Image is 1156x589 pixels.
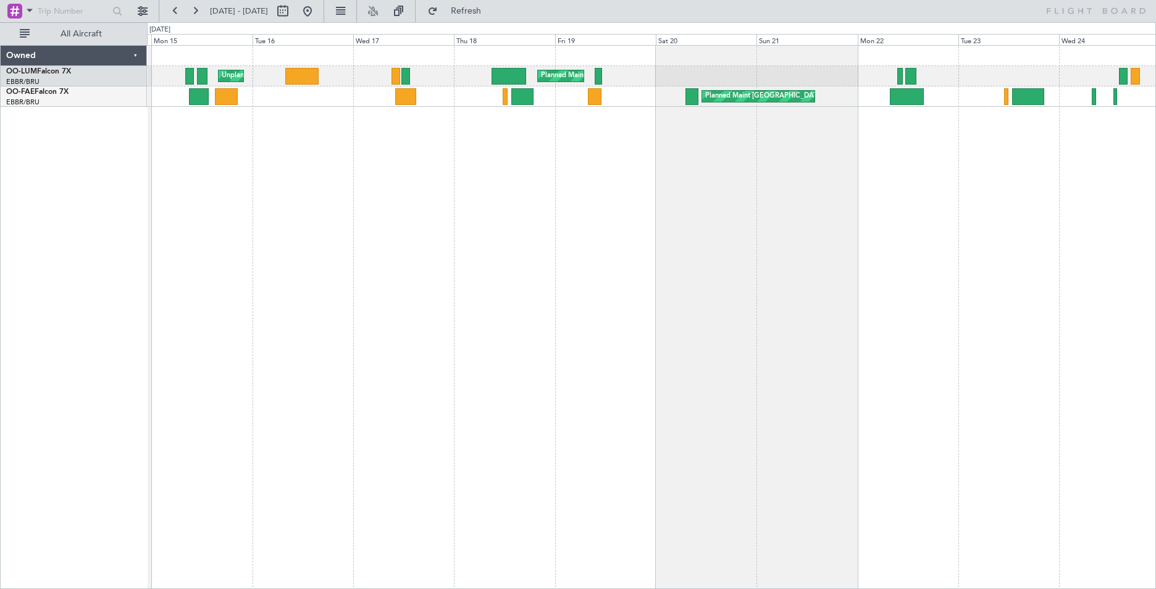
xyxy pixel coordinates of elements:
[6,98,40,107] a: EBBR/BRU
[440,7,492,15] span: Refresh
[6,77,40,86] a: EBBR/BRU
[32,30,130,38] span: All Aircraft
[6,68,37,75] span: OO-LUM
[222,67,454,85] div: Unplanned Maint [GEOGRAPHIC_DATA] ([GEOGRAPHIC_DATA] National)
[6,68,71,75] a: OO-LUMFalcon 7X
[656,34,756,45] div: Sat 20
[210,6,268,17] span: [DATE] - [DATE]
[858,34,958,45] div: Mon 22
[705,87,929,106] div: Planned Maint [GEOGRAPHIC_DATA] ([GEOGRAPHIC_DATA] National)
[14,24,134,44] button: All Aircraft
[541,67,764,85] div: Planned Maint [GEOGRAPHIC_DATA] ([GEOGRAPHIC_DATA] National)
[756,34,857,45] div: Sun 21
[38,2,109,20] input: Trip Number
[422,1,496,21] button: Refresh
[6,88,69,96] a: OO-FAEFalcon 7X
[151,34,252,45] div: Mon 15
[958,34,1059,45] div: Tue 23
[353,34,454,45] div: Wed 17
[6,88,35,96] span: OO-FAE
[454,34,555,45] div: Thu 18
[555,34,656,45] div: Fri 19
[149,25,170,35] div: [DATE]
[253,34,353,45] div: Tue 16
